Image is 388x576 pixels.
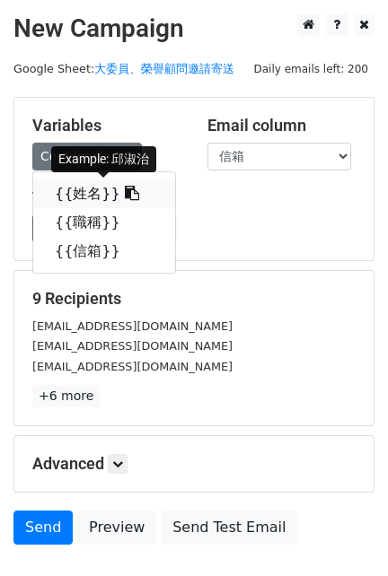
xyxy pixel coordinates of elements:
[32,385,100,407] a: +6 more
[32,319,233,333] small: [EMAIL_ADDRESS][DOMAIN_NAME]
[32,339,233,353] small: [EMAIL_ADDRESS][DOMAIN_NAME]
[32,116,181,135] h5: Variables
[33,179,175,208] a: {{姓名}}
[161,511,297,545] a: Send Test Email
[247,62,375,75] a: Daily emails left: 200
[32,360,233,373] small: [EMAIL_ADDRESS][DOMAIN_NAME]
[247,59,375,79] span: Daily emails left: 200
[298,490,388,576] div: 聊天小工具
[51,146,156,172] div: Example: 邱淑治
[13,13,375,44] h2: New Campaign
[32,454,356,474] h5: Advanced
[33,208,175,237] a: {{職稱}}
[207,116,356,135] h5: Email column
[298,490,388,576] iframe: Chat Widget
[32,143,142,170] a: Copy/paste...
[94,62,234,75] a: 大委員、榮譽顧問邀請寄送
[33,237,175,266] a: {{信箱}}
[77,511,156,545] a: Preview
[13,62,234,75] small: Google Sheet:
[32,289,356,309] h5: 9 Recipients
[13,511,73,545] a: Send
